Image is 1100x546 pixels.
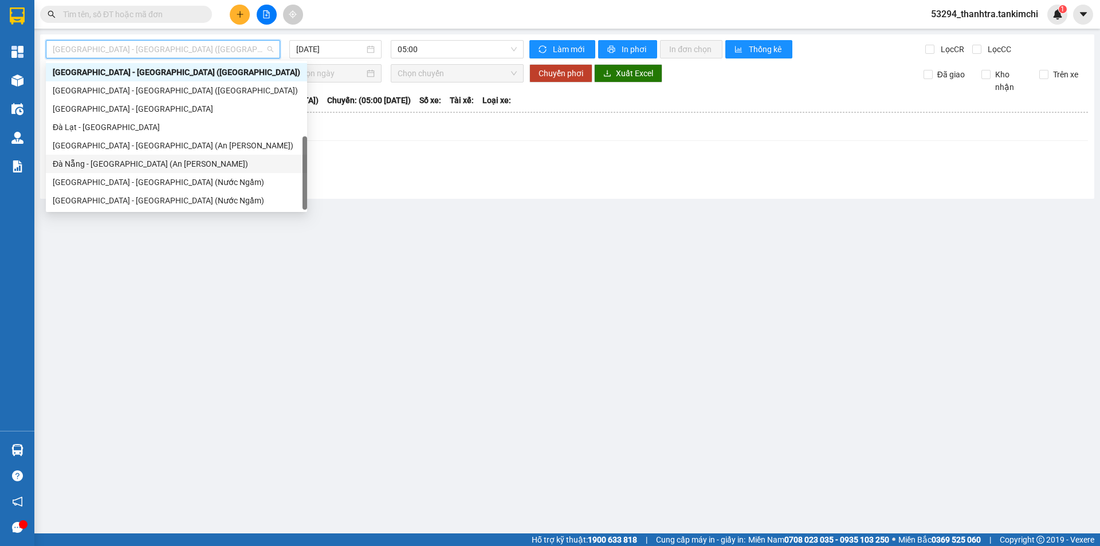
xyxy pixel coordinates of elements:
span: Chọn chuyến [398,65,517,82]
input: 15/08/2025 [296,43,364,56]
span: message [12,522,23,533]
span: Đã giao [933,68,969,81]
span: Cung cấp máy in - giấy in: [656,533,745,546]
span: bar-chart [734,45,744,54]
div: [GEOGRAPHIC_DATA] - [GEOGRAPHIC_DATA] ([GEOGRAPHIC_DATA]) [53,66,300,78]
span: copyright [1036,536,1044,544]
span: Chuyến: (05:00 [DATE]) [327,94,411,107]
div: Sài Gòn - Đà Nẵng (An Sương) [46,136,307,155]
span: Trên xe [1048,68,1083,81]
span: Miền Nam [748,533,889,546]
div: [GEOGRAPHIC_DATA] - [GEOGRAPHIC_DATA] (Nước Ngầm) [53,176,300,188]
div: [GEOGRAPHIC_DATA] - [GEOGRAPHIC_DATA] (An [PERSON_NAME]) [53,139,300,152]
span: question-circle [12,470,23,481]
button: caret-down [1073,5,1093,25]
button: file-add [257,5,277,25]
strong: 0369 525 060 [932,535,981,544]
button: bar-chartThống kê [725,40,792,58]
img: icon-new-feature [1052,9,1063,19]
div: Đà Nẵng - Đà Lạt [46,100,307,118]
span: 53294_thanhtra.tankimchi [922,7,1047,21]
button: In đơn chọn [660,40,722,58]
div: Đà Nẵng - Sài Gòn (An Sương) [46,155,307,173]
span: Tài xế: [450,94,474,107]
span: sync [539,45,548,54]
span: Làm mới [553,43,586,56]
span: printer [607,45,617,54]
img: warehouse-icon [11,132,23,144]
span: ⚪️ [892,537,895,542]
strong: 0708 023 035 - 0935 103 250 [784,535,889,544]
button: downloadXuất Excel [594,64,662,83]
span: | [989,533,991,546]
span: Thống kê [749,43,783,56]
img: solution-icon [11,160,23,172]
span: Số xe: [419,94,441,107]
div: Đà Nẵng - Hà Nội (Hàng) [46,63,307,81]
div: Đà Lạt - Đà Nẵng [46,118,307,136]
span: file-add [262,10,270,18]
div: Đà Nẵng - [GEOGRAPHIC_DATA] (An [PERSON_NAME]) [53,158,300,170]
span: aim [289,10,297,18]
span: plus [236,10,244,18]
img: dashboard-icon [11,46,23,58]
div: Đà Lạt - [GEOGRAPHIC_DATA] [53,121,300,133]
div: [GEOGRAPHIC_DATA] - [GEOGRAPHIC_DATA] (Nước Ngầm) [53,194,300,207]
div: [GEOGRAPHIC_DATA] - [GEOGRAPHIC_DATA] [53,103,300,115]
span: Hỗ trợ kỹ thuật: [532,533,637,546]
img: warehouse-icon [11,103,23,115]
input: Chọn ngày [296,67,364,80]
button: aim [283,5,303,25]
span: In phơi [622,43,648,56]
span: | [646,533,647,546]
span: Đà Nẵng - Hà Nội (Hàng) [53,41,273,58]
div: [GEOGRAPHIC_DATA] - [GEOGRAPHIC_DATA] ([GEOGRAPHIC_DATA]) [53,84,300,97]
span: Miền Bắc [898,533,981,546]
span: caret-down [1078,9,1089,19]
img: logo-vxr [10,7,25,25]
img: warehouse-icon [11,444,23,456]
strong: 1900 633 818 [588,535,637,544]
div: Đà Nẵng - Hà Nội (Nước Ngầm) [46,173,307,191]
div: Hà Nội - Đà Nẵng (Hàng) [46,81,307,100]
img: warehouse-icon [11,74,23,87]
span: search [48,10,56,18]
span: 1 [1060,5,1064,13]
button: Chuyển phơi [529,64,592,83]
span: 05:00 [398,41,517,58]
sup: 1 [1059,5,1067,13]
button: syncLàm mới [529,40,595,58]
button: printerIn phơi [598,40,657,58]
span: Lọc CC [983,43,1013,56]
button: plus [230,5,250,25]
span: Loại xe: [482,94,511,107]
div: Hà Nội - Đà Nẵng (Nước Ngầm) [46,191,307,210]
span: notification [12,496,23,507]
span: Lọc CR [936,43,966,56]
input: Tìm tên, số ĐT hoặc mã đơn [63,8,198,21]
span: Kho nhận [991,68,1031,93]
